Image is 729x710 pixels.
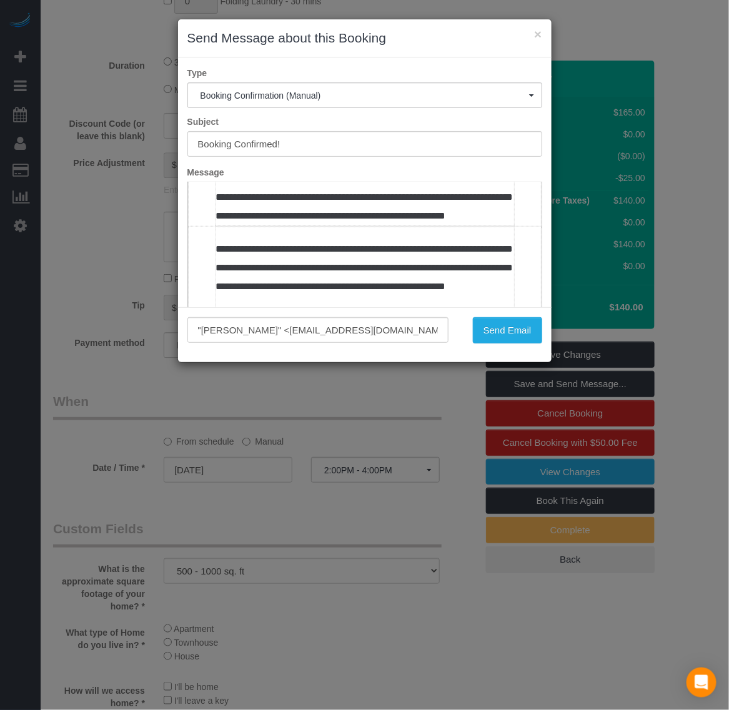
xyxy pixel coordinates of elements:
[178,166,552,179] label: Message
[188,182,542,377] iframe: Rich Text Editor, editor1
[534,27,542,41] button: ×
[187,82,542,108] button: Booking Confirmation (Manual)
[178,67,552,79] label: Type
[187,29,542,47] h3: Send Message about this Booking
[201,91,529,101] span: Booking Confirmation (Manual)
[187,131,542,157] input: Subject
[178,116,552,128] label: Subject
[473,317,542,343] button: Send Email
[687,668,717,698] div: Open Intercom Messenger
